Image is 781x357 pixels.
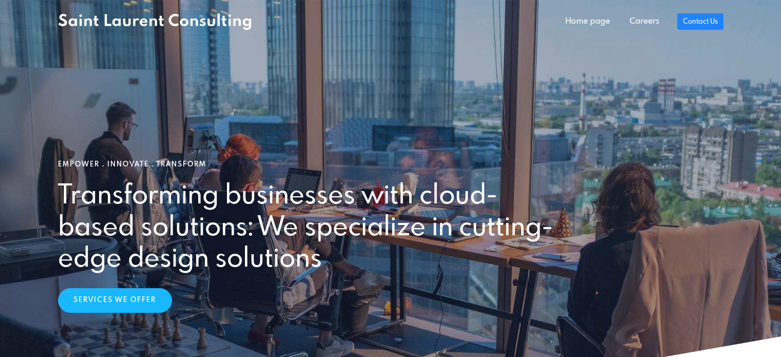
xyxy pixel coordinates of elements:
[58,288,172,313] a: Services We Offer
[556,11,620,32] a: Home page
[58,160,723,168] h1: Empower . Innovate . Transform
[620,11,669,32] a: Careers
[677,13,723,30] a: Contact Us
[58,181,557,275] h2: Transforming businesses with cloud-based solutions: We specialize in cutting-edge design solutions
